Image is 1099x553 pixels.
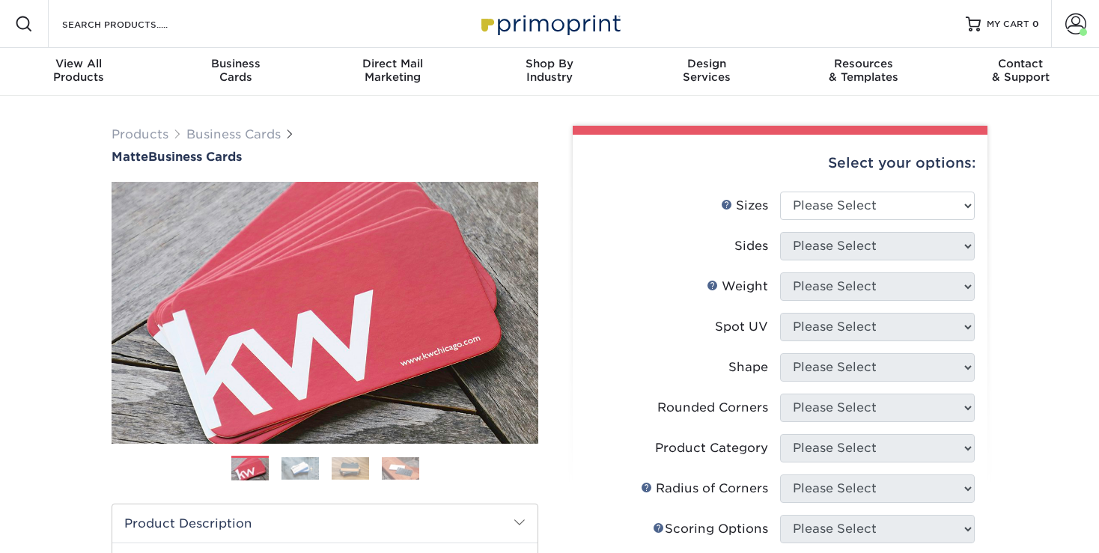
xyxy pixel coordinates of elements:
[641,480,768,498] div: Radius of Corners
[585,135,975,192] div: Select your options:
[785,57,943,84] div: & Templates
[734,237,768,255] div: Sides
[61,15,207,33] input: SEARCH PRODUCTS.....
[628,48,785,96] a: DesignServices
[942,57,1099,84] div: & Support
[655,439,768,457] div: Product Category
[314,48,471,96] a: Direct MailMarketing
[471,57,628,70] span: Shop By
[112,100,538,526] img: Matte 01
[157,57,314,84] div: Cards
[728,358,768,376] div: Shape
[112,150,148,164] span: Matte
[157,57,314,70] span: Business
[471,48,628,96] a: Shop ByIndustry
[707,278,768,296] div: Weight
[475,7,624,40] img: Primoprint
[721,197,768,215] div: Sizes
[785,57,943,70] span: Resources
[314,57,471,70] span: Direct Mail
[628,57,785,84] div: Services
[112,150,538,164] a: MatteBusiness Cards
[382,457,419,480] img: Business Cards 04
[112,504,538,543] h2: Product Description
[987,18,1029,31] span: MY CART
[112,150,538,164] h1: Business Cards
[653,520,768,538] div: Scoring Options
[657,399,768,417] div: Rounded Corners
[281,457,319,480] img: Business Cards 02
[715,318,768,336] div: Spot UV
[942,57,1099,70] span: Contact
[332,457,369,480] img: Business Cards 03
[628,57,785,70] span: Design
[1032,19,1039,29] span: 0
[314,57,471,84] div: Marketing
[942,48,1099,96] a: Contact& Support
[157,48,314,96] a: BusinessCards
[112,127,168,141] a: Products
[785,48,943,96] a: Resources& Templates
[231,450,269,488] img: Business Cards 01
[471,57,628,84] div: Industry
[186,127,281,141] a: Business Cards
